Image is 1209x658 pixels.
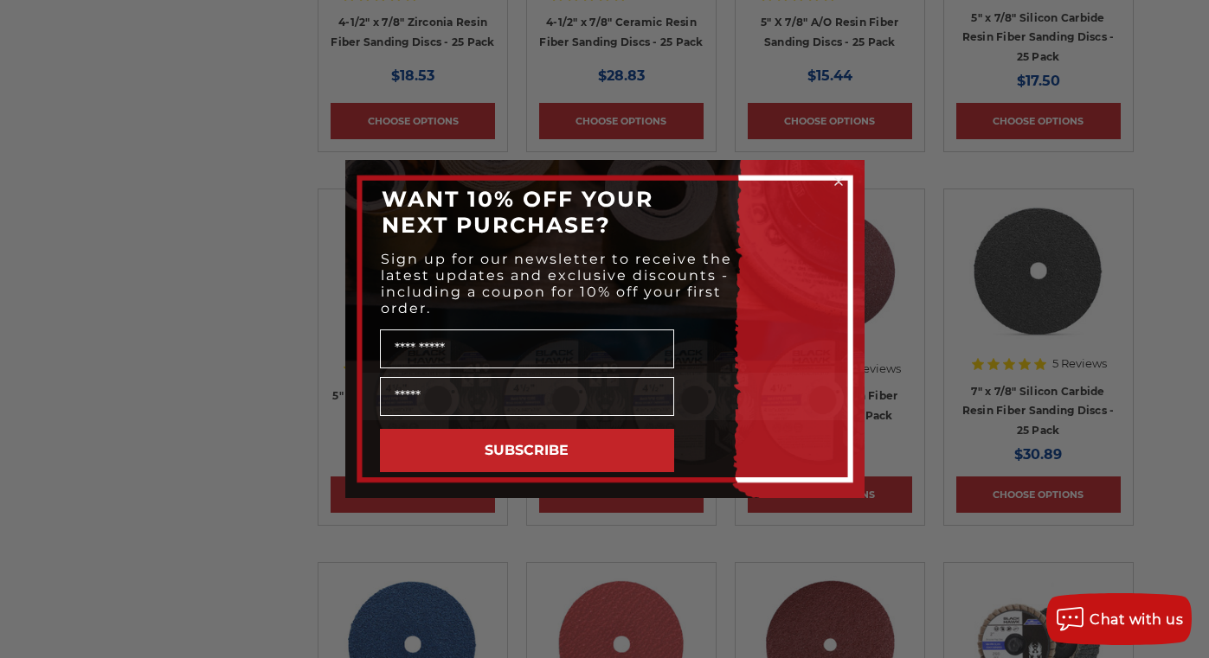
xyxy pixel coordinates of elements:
button: SUBSCRIBE [380,429,674,472]
button: Chat with us [1046,593,1192,645]
input: Email [380,377,674,416]
span: WANT 10% OFF YOUR NEXT PURCHASE? [382,186,653,238]
span: Sign up for our newsletter to receive the latest updates and exclusive discounts - including a co... [381,251,732,316]
span: Chat with us [1090,611,1183,628]
button: Close dialog [830,173,847,190]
